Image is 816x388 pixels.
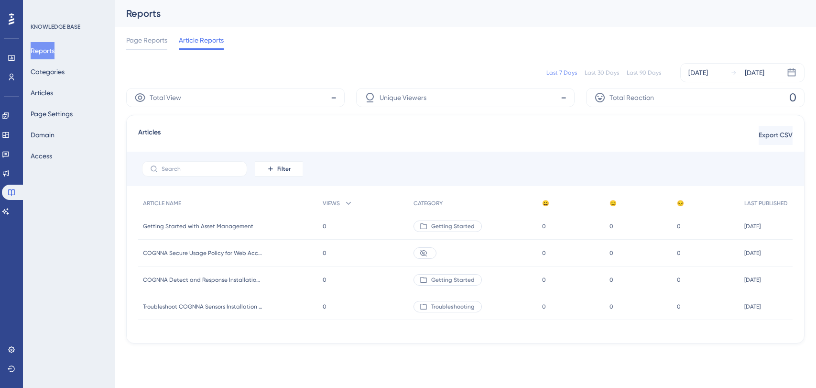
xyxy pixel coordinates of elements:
span: 0 [677,222,681,230]
button: Export CSV [759,126,793,145]
time: [DATE] [744,250,761,256]
span: 0 [609,249,613,257]
span: 0 [542,249,546,257]
button: Filter [255,161,303,177]
button: Page Settings [31,105,73,122]
button: Access [31,147,52,165]
span: COGNNA Detect and Response Installation Guide [143,276,262,284]
span: Articles [138,127,161,144]
span: Troubleshooting [431,303,475,310]
span: Total Reaction [609,92,654,103]
span: 0 [677,303,681,310]
span: - [561,90,566,105]
span: 0 [677,276,681,284]
input: Search [162,166,239,172]
span: 0 [609,303,613,310]
time: [DATE] [744,303,761,310]
button: Articles [31,84,53,101]
span: Getting Started with Asset Management [143,222,253,230]
div: [DATE] [688,67,708,78]
span: 0 [542,276,546,284]
span: Article Reports [179,34,224,46]
span: Page Reports [126,34,167,46]
span: Troubleshoot COGNNA Sensors Installation Errors [143,303,262,310]
div: Last 90 Days [627,69,661,77]
span: 0 [323,222,326,230]
span: 😔 [677,200,684,207]
button: Categories [31,63,65,80]
span: COGNNA Secure Usage Policy for Web Access [143,249,262,257]
span: 0 [542,222,546,230]
div: Last 30 Days [585,69,619,77]
time: [DATE] [744,223,761,230]
span: Total View [150,92,181,103]
button: Domain [31,126,54,144]
span: Getting Started [431,276,475,284]
span: VIEWS [323,200,340,207]
span: 😐 [609,200,617,207]
div: [DATE] [745,67,764,78]
span: 0 [677,249,681,257]
span: 0 [542,303,546,310]
span: 0 [789,90,796,105]
span: Export CSV [759,130,793,141]
span: CATEGORY [413,200,443,207]
div: Reports [126,7,781,20]
span: Filter [277,165,291,173]
span: Getting Started [431,222,475,230]
time: [DATE] [744,277,761,283]
span: ARTICLE NAME [143,200,181,207]
span: 0 [609,276,613,284]
span: 0 [323,249,326,257]
span: 0 [609,222,613,230]
div: Last 7 Days [546,69,577,77]
button: Reports [31,42,54,59]
span: 0 [323,303,326,310]
span: 0 [323,276,326,284]
span: LAST PUBLISHED [744,200,788,207]
span: Unique Viewers [380,92,426,103]
div: KNOWLEDGE BASE [31,23,80,31]
span: - [331,90,337,105]
span: 😀 [542,200,549,207]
